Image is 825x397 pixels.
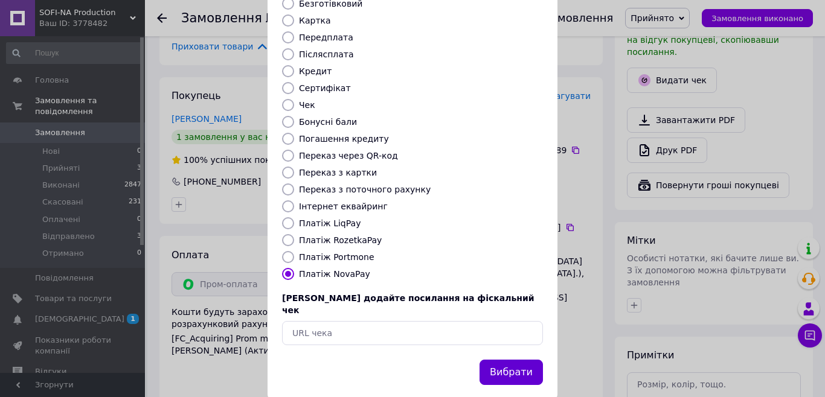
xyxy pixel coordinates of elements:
input: URL чека [282,321,543,345]
label: Чек [299,100,315,110]
label: Інтернет еквайринг [299,202,388,211]
label: Погашення кредиту [299,134,389,144]
button: Вибрати [480,360,543,386]
label: Переказ з картки [299,168,377,177]
label: Платіж Portmone [299,252,374,262]
label: Бонусні бали [299,117,357,127]
label: Картка [299,16,331,25]
label: Платіж RozetkaPay [299,235,382,245]
label: Сертифікат [299,83,351,93]
label: Кредит [299,66,332,76]
label: Платіж LiqPay [299,218,361,228]
label: Переказ з поточного рахунку [299,185,431,194]
label: Переказ через QR-код [299,151,398,160]
label: Платіж NovaPay [299,269,370,279]
span: [PERSON_NAME] додайте посилання на фіскальний чек [282,293,534,315]
label: Передплата [299,33,353,42]
label: Післясплата [299,49,354,59]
